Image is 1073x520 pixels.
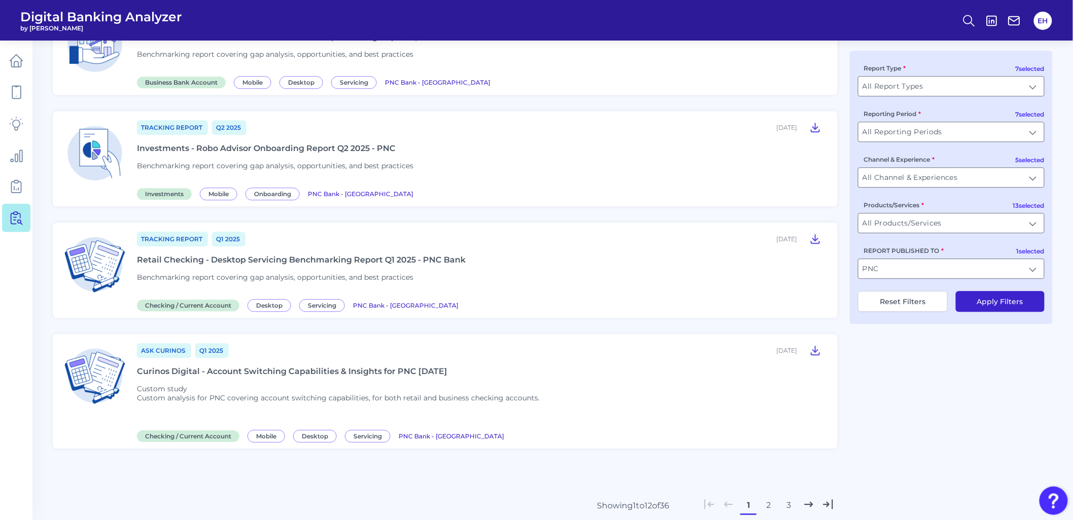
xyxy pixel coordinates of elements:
[858,291,948,312] button: Reset Filters
[20,24,182,32] span: by [PERSON_NAME]
[353,300,458,310] a: PNC Bank - [GEOGRAPHIC_DATA]
[137,393,540,402] p: Custom analysis for PNC covering account switching capabilities, for both retail and business che...
[245,189,304,198] a: Onboarding
[293,430,337,442] span: Desktop
[776,124,797,131] div: [DATE]
[200,189,241,198] a: Mobile
[399,432,504,440] span: PNC Bank - [GEOGRAPHIC_DATA]
[137,431,243,440] a: Checking / Current Account
[20,9,182,24] span: Digital Banking Analyzer
[399,431,504,440] a: PNC Bank - [GEOGRAPHIC_DATA]
[781,497,797,513] button: 3
[137,161,413,170] span: Benchmarking report covering gap analysis, opportunities, and best practices
[308,189,413,198] a: PNC Bank - [GEOGRAPHIC_DATA]
[137,273,413,282] span: Benchmarking report covering gap analysis, opportunities, and best practices
[137,300,243,310] a: Checking / Current Account
[385,79,490,86] span: PNC Bank - [GEOGRAPHIC_DATA]
[61,8,129,76] img: Business Bank Account
[956,291,1045,312] button: Apply Filters
[299,300,349,310] a: Servicing
[864,64,906,72] label: Report Type
[234,76,271,89] span: Mobile
[385,77,490,87] a: PNC Bank - [GEOGRAPHIC_DATA]
[247,300,295,310] a: Desktop
[279,76,323,89] span: Desktop
[345,430,390,442] span: Servicing
[137,77,230,87] a: Business Bank Account
[137,255,466,265] div: Retail Checking - Desktop Servicing Benchmarking Report Q1 2025 - PNC Bank
[805,342,826,358] button: Curinos Digital - Account Switching Capabilities & Insights for PNC Feb 2025
[137,430,239,442] span: Checking / Current Account
[776,235,797,243] div: [DATE]
[864,110,921,118] label: Reporting Period
[293,431,341,440] a: Desktop
[137,188,192,200] span: Investments
[864,156,935,163] label: Channel & Experience
[137,300,239,311] span: Checking / Current Account
[864,201,924,209] label: Products/Services
[61,231,129,299] img: Checking / Current Account
[345,431,395,440] a: Servicing
[195,343,229,358] a: Q1 2025
[137,143,396,153] div: Investments - Robo Advisor Onboarding Report Q2 2025 - PNC
[247,430,285,442] span: Mobile
[200,188,237,200] span: Mobile
[597,501,669,510] div: Showing 1 to 12 of 36
[353,302,458,309] span: PNC Bank - [GEOGRAPHIC_DATA]
[234,77,275,87] a: Mobile
[247,431,289,440] a: Mobile
[805,231,826,247] button: Retail Checking - Desktop Servicing Benchmarking Report Q1 2025 - PNC Bank
[761,497,777,513] button: 2
[212,120,246,135] a: Q2 2025
[308,190,413,198] span: PNC Bank - [GEOGRAPHIC_DATA]
[1034,12,1052,30] button: EH
[137,366,447,376] div: Curinos Digital - Account Switching Capabilities & Insights for PNC [DATE]
[299,299,345,312] span: Servicing
[1040,487,1068,515] button: Open Resource Center
[331,76,377,89] span: Servicing
[279,77,327,87] a: Desktop
[61,119,129,187] img: Investments
[247,299,291,312] span: Desktop
[137,384,187,393] span: Custom study
[805,119,826,135] button: Investments - Robo Advisor Onboarding Report Q2 2025 - PNC
[740,497,757,513] button: 1
[137,77,226,88] span: Business Bank Account
[137,120,208,135] a: Tracking Report
[776,347,797,354] div: [DATE]
[212,232,245,246] a: Q1 2025
[137,189,196,198] a: Investments
[61,342,129,410] img: Checking / Current Account
[137,232,208,246] a: Tracking Report
[331,77,381,87] a: Servicing
[137,50,413,59] span: Benchmarking report covering gap analysis, opportunities, and best practices
[137,343,191,358] a: Ask Curinos
[245,188,300,200] span: Onboarding
[864,247,944,254] label: REPORT PUBLISHED TO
